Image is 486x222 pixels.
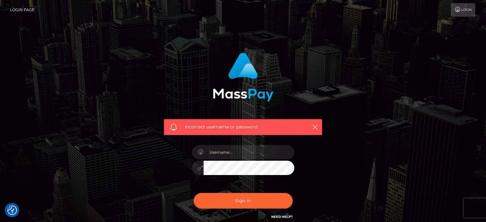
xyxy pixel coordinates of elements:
[10,3,35,17] a: Login Page
[194,193,293,209] button: Sign in
[185,124,301,130] span: Incorrect username or password.
[7,205,17,215] button: Consent Preferences
[271,215,293,219] a: Need Help?
[213,53,274,102] img: MassPay Login
[204,145,294,159] input: Username...
[451,3,475,17] a: Login
[7,205,17,215] img: Revisit consent button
